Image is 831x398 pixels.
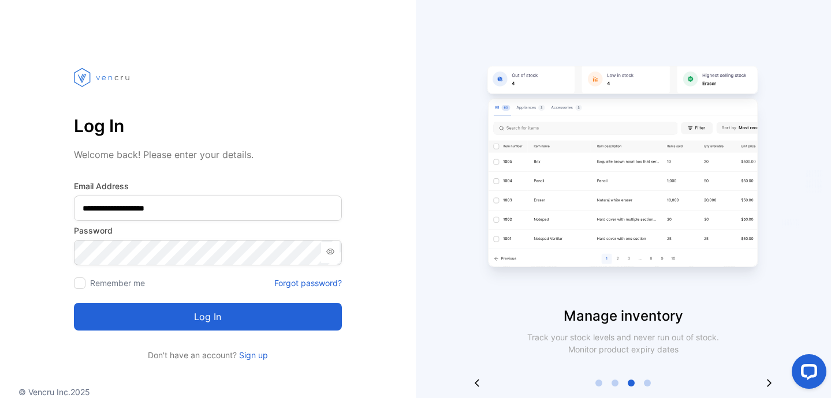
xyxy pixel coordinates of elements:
a: Forgot password? [274,277,342,289]
a: Sign up [237,350,268,360]
label: Password [74,224,342,236]
p: Welcome back! Please enter your details. [74,148,342,162]
p: Track your stock levels and never run out of stock. Monitor product expiry dates [512,331,734,355]
img: vencru logo [74,46,132,108]
img: slider image [479,46,767,306]
p: Log In [74,112,342,140]
p: Don't have an account? [74,349,342,361]
label: Remember me [90,278,145,288]
iframe: LiveChat chat widget [782,350,831,398]
button: Log in [74,303,342,331]
label: Email Address [74,180,342,192]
